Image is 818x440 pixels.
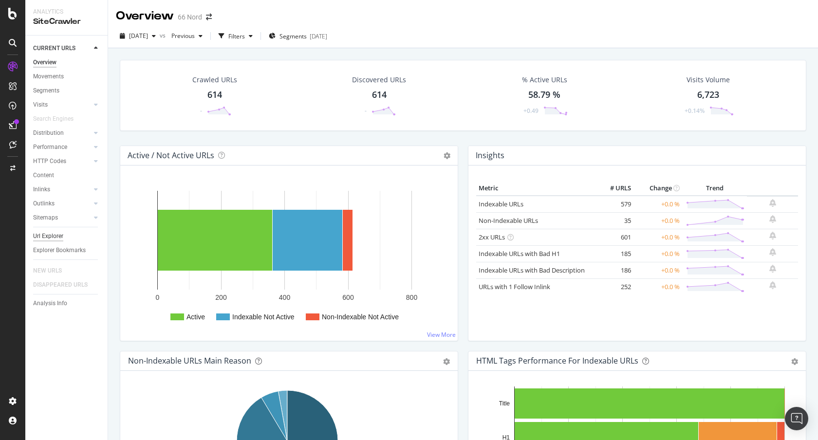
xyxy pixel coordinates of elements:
[215,293,227,301] text: 200
[265,28,331,44] button: Segments[DATE]
[186,313,205,321] text: Active
[342,293,354,301] text: 600
[479,216,538,225] a: Non-Indexable URLs
[33,170,54,181] div: Content
[479,233,505,241] a: 2xx URLs
[33,57,56,68] div: Overview
[633,196,682,213] td: +0.0 %
[633,278,682,295] td: +0.0 %
[633,245,682,262] td: +0.0 %
[769,281,776,289] div: bell-plus
[33,128,91,138] a: Distribution
[33,199,91,209] a: Outlinks
[595,181,633,196] th: # URLS
[443,358,450,365] div: gear
[476,356,638,366] div: HTML Tags Performance for Indexable URLs
[33,128,64,138] div: Distribution
[33,213,58,223] div: Sitemaps
[685,107,705,115] div: +0.14%
[128,181,446,333] svg: A chart.
[279,293,291,301] text: 400
[476,149,504,162] h4: Insights
[33,72,64,82] div: Movements
[33,86,59,96] div: Segments
[33,142,67,152] div: Performance
[33,231,101,241] a: Url Explorer
[33,280,88,290] div: DISAPPEARED URLS
[791,358,798,365] div: gear
[406,293,418,301] text: 800
[479,282,550,291] a: URLs with 1 Follow Inlink
[310,32,327,40] div: [DATE]
[156,293,160,301] text: 0
[33,213,91,223] a: Sitemaps
[499,400,510,407] text: Title
[167,32,195,40] span: Previous
[279,32,307,40] span: Segments
[228,32,245,40] div: Filters
[33,114,74,124] div: Search Engines
[33,199,55,209] div: Outlinks
[33,184,91,195] a: Inlinks
[633,181,682,196] th: Change
[322,313,399,321] text: Non-Indexable Not Active
[595,245,633,262] td: 185
[522,75,567,85] div: % Active URLs
[785,407,808,430] div: Open Intercom Messenger
[33,231,63,241] div: Url Explorer
[33,100,91,110] a: Visits
[769,232,776,239] div: bell-plus
[633,212,682,229] td: +0.0 %
[33,43,91,54] a: CURRENT URLS
[523,107,539,115] div: +0.49
[427,330,456,339] a: View More
[33,156,91,166] a: HTTP Codes
[178,12,202,22] div: 66 Nord
[200,107,202,115] div: -
[33,266,72,276] a: NEW URLS
[33,298,101,309] a: Analysis Info
[33,170,101,181] a: Content
[595,212,633,229] td: 35
[633,229,682,245] td: +0.0 %
[167,28,206,44] button: Previous
[160,31,167,39] span: vs
[769,199,776,207] div: bell-plus
[207,89,222,101] div: 614
[444,152,450,159] i: Options
[128,356,251,366] div: Non-Indexable URLs Main Reason
[479,200,523,208] a: Indexable URLs
[33,16,100,27] div: SiteCrawler
[33,280,97,290] a: DISAPPEARED URLS
[33,86,101,96] a: Segments
[769,248,776,256] div: bell-plus
[232,313,295,321] text: Indexable Not Active
[128,149,214,162] h4: Active / Not Active URLs
[206,14,212,20] div: arrow-right-arrow-left
[479,266,585,275] a: Indexable URLs with Bad Description
[352,75,406,85] div: Discovered URLs
[769,215,776,223] div: bell-plus
[33,266,62,276] div: NEW URLS
[192,75,237,85] div: Crawled URLs
[33,142,91,152] a: Performance
[595,196,633,213] td: 579
[129,32,148,40] span: 2025 Sep. 23rd
[33,245,86,256] div: Explorer Bookmarks
[116,28,160,44] button: [DATE]
[595,262,633,278] td: 186
[33,72,101,82] a: Movements
[365,107,367,115] div: -
[215,28,257,44] button: Filters
[769,265,776,273] div: bell-plus
[33,245,101,256] a: Explorer Bookmarks
[33,57,101,68] a: Overview
[372,89,387,101] div: 614
[687,75,730,85] div: Visits Volume
[33,8,100,16] div: Analytics
[595,229,633,245] td: 601
[682,181,747,196] th: Trend
[33,43,75,54] div: CURRENT URLS
[33,156,66,166] div: HTTP Codes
